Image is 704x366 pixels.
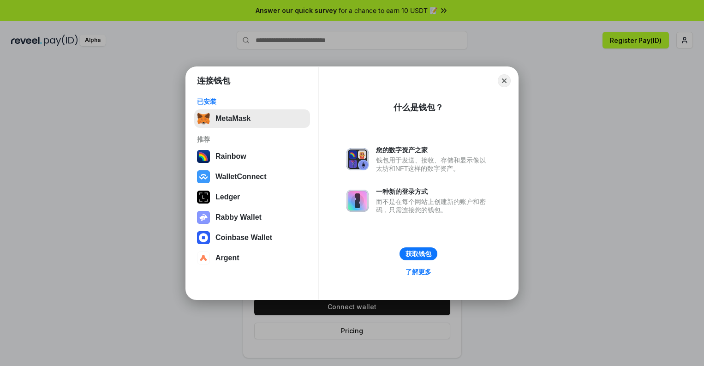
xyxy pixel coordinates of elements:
div: 钱包用于发送、接收、存储和显示像以太坊和NFT这样的数字资产。 [376,156,490,173]
div: 已安装 [197,97,307,106]
div: 而不是在每个网站上创建新的账户和密码，只需连接您的钱包。 [376,198,490,214]
div: WalletConnect [215,173,267,181]
div: 什么是钱包？ [394,102,443,113]
img: svg+xml,%3Csvg%20xmlns%3D%22http%3A%2F%2Fwww.w3.org%2F2000%2Fsvg%22%20fill%3D%22none%22%20viewBox... [346,190,369,212]
div: 推荐 [197,135,307,144]
img: svg+xml,%3Csvg%20width%3D%2228%22%20height%3D%2228%22%20viewBox%3D%220%200%2028%2028%22%20fill%3D... [197,231,210,244]
img: svg+xml,%3Csvg%20width%3D%22120%22%20height%3D%22120%22%20viewBox%3D%220%200%20120%20120%22%20fil... [197,150,210,163]
div: 获取钱包 [406,250,431,258]
img: svg+xml,%3Csvg%20xmlns%3D%22http%3A%2F%2Fwww.w3.org%2F2000%2Fsvg%22%20width%3D%2228%22%20height%3... [197,191,210,204]
div: 一种新的登录方式 [376,187,490,196]
button: Argent [194,249,310,267]
img: svg+xml,%3Csvg%20xmlns%3D%22http%3A%2F%2Fwww.w3.org%2F2000%2Fsvg%22%20fill%3D%22none%22%20viewBox... [197,211,210,224]
div: 了解更多 [406,268,431,276]
div: Rainbow [215,152,246,161]
h1: 连接钱包 [197,75,230,86]
img: svg+xml,%3Csvg%20width%3D%2228%22%20height%3D%2228%22%20viewBox%3D%220%200%2028%2028%22%20fill%3D... [197,170,210,183]
button: Close [498,74,511,87]
button: Rainbow [194,147,310,166]
button: WalletConnect [194,168,310,186]
img: svg+xml,%3Csvg%20fill%3D%22none%22%20height%3D%2233%22%20viewBox%3D%220%200%2035%2033%22%20width%... [197,112,210,125]
div: Argent [215,254,239,262]
div: MetaMask [215,114,251,123]
img: svg+xml,%3Csvg%20width%3D%2228%22%20height%3D%2228%22%20viewBox%3D%220%200%2028%2028%22%20fill%3D... [197,252,210,264]
button: Ledger [194,188,310,206]
div: Coinbase Wallet [215,234,272,242]
div: 您的数字资产之家 [376,146,490,154]
button: Rabby Wallet [194,208,310,227]
button: 获取钱包 [400,247,437,260]
button: MetaMask [194,109,310,128]
a: 了解更多 [400,266,437,278]
img: svg+xml,%3Csvg%20xmlns%3D%22http%3A%2F%2Fwww.w3.org%2F2000%2Fsvg%22%20fill%3D%22none%22%20viewBox... [346,148,369,170]
div: Rabby Wallet [215,213,262,222]
div: Ledger [215,193,240,201]
button: Coinbase Wallet [194,228,310,247]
